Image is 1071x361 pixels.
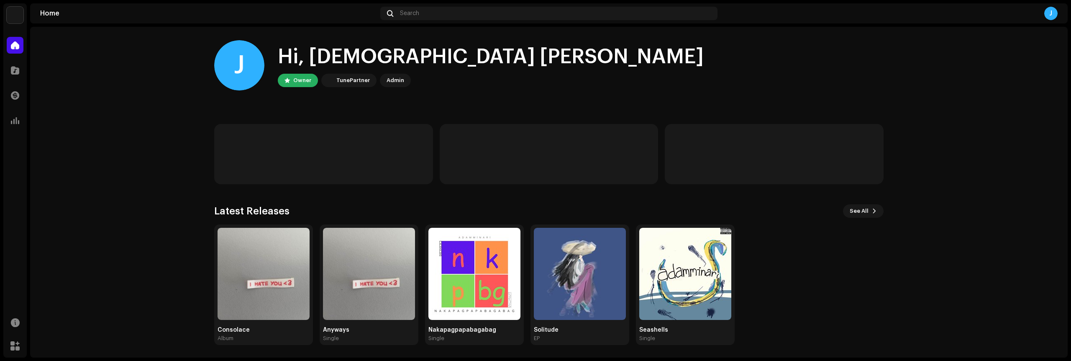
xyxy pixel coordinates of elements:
div: J [214,40,264,90]
div: Album [218,335,233,342]
span: See All [850,203,869,219]
h3: Latest Releases [214,204,290,218]
div: Solitude [534,327,626,333]
div: Home [40,10,377,17]
img: bb549e82-3f54-41b5-8d74-ce06bd45c366 [7,7,23,23]
div: Single [428,335,444,342]
img: bb549e82-3f54-41b5-8d74-ce06bd45c366 [323,75,333,85]
div: Seashells [639,327,731,333]
div: Nakapagpapabagabag [428,327,520,333]
div: Admin [387,75,404,85]
div: TunePartner [336,75,370,85]
img: f741a3cf-682b-4cd5-b685-af8f840d5216 [323,228,415,320]
img: 5ae25bc0-9f32-4a8e-b55e-96e7ff22e52b [218,228,310,320]
div: EP [534,335,540,342]
img: 3956ec44-295e-40a6-8c1d-a2849774cae4 [534,228,626,320]
div: Single [639,335,655,342]
span: Search [400,10,419,17]
div: Consolace [218,327,310,333]
img: a797dad0-a78d-4c76-89f9-49e87530f58d [639,228,731,320]
div: Anyways [323,327,415,333]
div: J [1044,7,1058,20]
img: ddefa849-570a-421c-8b21-bc74627acc3e [428,228,520,320]
div: Owner [293,75,311,85]
button: See All [843,204,884,218]
div: Single [323,335,339,342]
div: Hi, [DEMOGRAPHIC_DATA] [PERSON_NAME] [278,44,704,70]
